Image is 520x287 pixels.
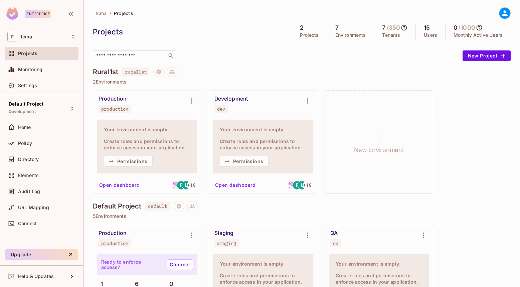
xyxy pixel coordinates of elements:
[214,230,234,237] div: Staging
[424,24,430,31] h5: 15
[454,32,503,38] p: Monthly Active Users
[25,10,51,18] div: Enterprise
[217,241,236,246] div: staging
[9,101,43,107] span: Default Project
[335,32,366,38] p: Environments
[97,180,143,190] button: Open dashboard
[336,261,422,267] h4: Your environment is empty.
[104,138,190,151] h4: Create roles and permissions to enforce access in your application.
[288,181,296,189] img: catalin.tomescu@e-farmcredit.com
[300,24,304,31] h5: 2
[114,10,133,16] span: Projects
[93,68,118,76] h4: Rural1st
[18,221,37,226] span: Connect
[21,34,32,39] span: Workspace: fcma
[153,70,164,76] span: Project settings
[104,156,153,167] button: Permissions
[104,126,190,133] h4: Your environment is empty.
[101,241,128,246] div: production
[122,67,149,76] span: rural1st
[220,156,269,167] button: Permissions
[174,204,184,210] span: Project settings
[101,106,128,112] div: production
[214,96,248,102] div: Development
[93,213,511,219] p: 5 Environments
[300,32,319,38] p: Projects
[212,180,258,190] button: Open dashboard
[18,274,54,279] span: Help & Updates
[187,183,195,187] span: + 18
[110,10,111,16] li: /
[424,32,437,38] p: Users
[217,106,225,112] div: dev
[7,32,17,41] span: F
[296,183,299,187] span: R
[6,7,18,20] img: SReyMgAAAABJRU5ErkJggg==
[330,230,338,237] div: QA
[18,125,31,130] span: Home
[382,32,400,38] p: Tenants
[18,189,40,194] span: Audit Log
[167,259,193,270] a: Connect
[18,205,49,210] span: URL Mapping
[18,83,37,88] span: Settings
[185,183,188,187] span: L
[417,229,430,242] button: Environment settings
[18,157,39,162] span: Directory
[386,24,400,31] h5: / 350
[220,138,306,151] h4: Create roles and permissions to enforce access in your application.
[145,202,170,210] span: default
[382,24,385,31] h5: 7
[18,173,39,178] span: Elements
[93,79,511,85] p: 2 Environments
[220,272,306,285] h4: Create roles and permissions to enforce access in your application.
[180,183,183,187] span: R
[96,10,107,16] span: fcma
[458,24,475,31] h5: / 1000
[99,230,126,237] div: Production
[9,109,36,114] span: Development
[93,202,141,210] h4: Default Project
[220,261,306,267] h4: Your environment is empty.
[101,259,161,270] p: Ready to enforce access?
[301,183,304,187] span: L
[303,183,311,187] span: + 18
[99,96,126,102] div: Production
[333,241,338,246] div: qa
[185,229,198,242] button: Environment settings
[18,141,32,146] span: Policy
[220,126,306,133] h4: Your environment is empty.
[336,272,422,285] h4: Create roles and permissions to enforce access in your application.
[354,145,404,155] h1: New Environment
[301,229,314,242] button: Environment settings
[172,181,180,189] img: catalin.tomescu@e-farmcredit.com
[5,249,78,260] button: Upgrade
[93,27,289,37] div: Projects
[454,24,458,31] h5: 0
[18,67,43,72] span: Monitoring
[335,24,339,31] h5: 7
[463,50,511,61] button: New Project
[185,94,198,108] button: Environment settings
[301,94,314,108] button: Environment settings
[18,51,37,56] span: Projects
